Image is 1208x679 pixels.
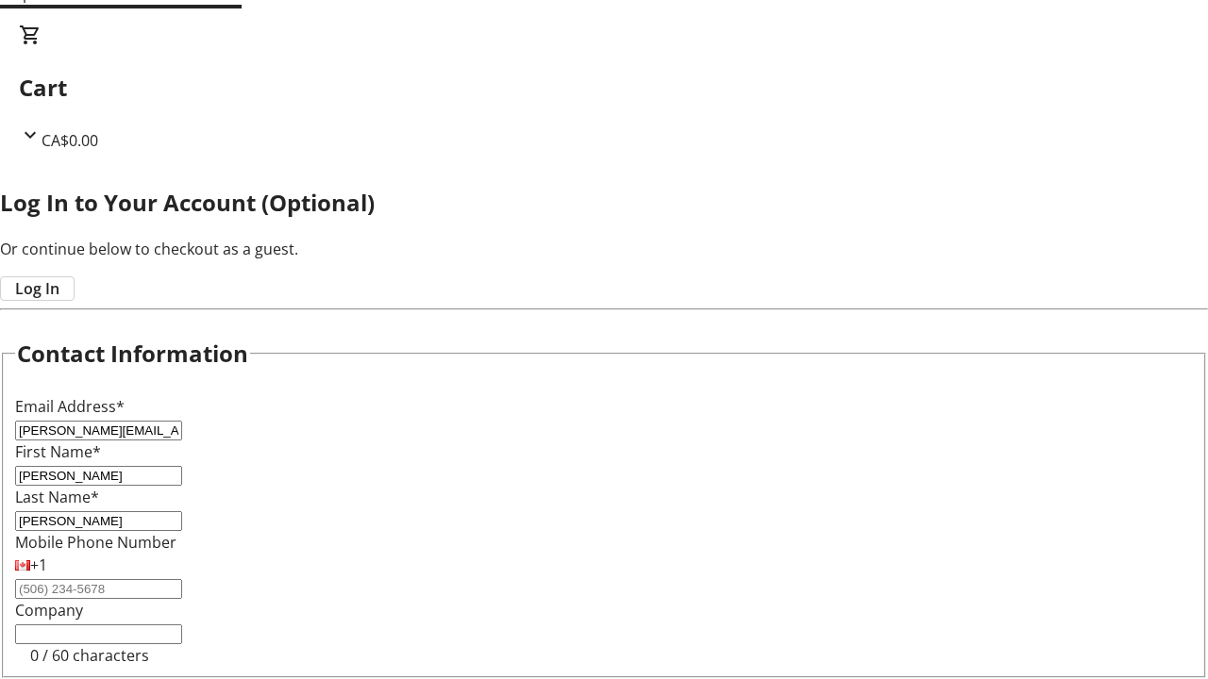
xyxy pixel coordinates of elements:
label: First Name* [15,441,101,462]
label: Email Address* [15,396,125,417]
tr-character-limit: 0 / 60 characters [30,645,149,666]
label: Company [15,600,83,621]
h2: Contact Information [17,337,248,371]
div: CartCA$0.00 [19,24,1189,152]
span: Log In [15,277,59,300]
input: (506) 234-5678 [15,579,182,599]
label: Last Name* [15,487,99,507]
h2: Cart [19,71,1189,105]
span: CA$0.00 [42,130,98,151]
label: Mobile Phone Number [15,532,176,553]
